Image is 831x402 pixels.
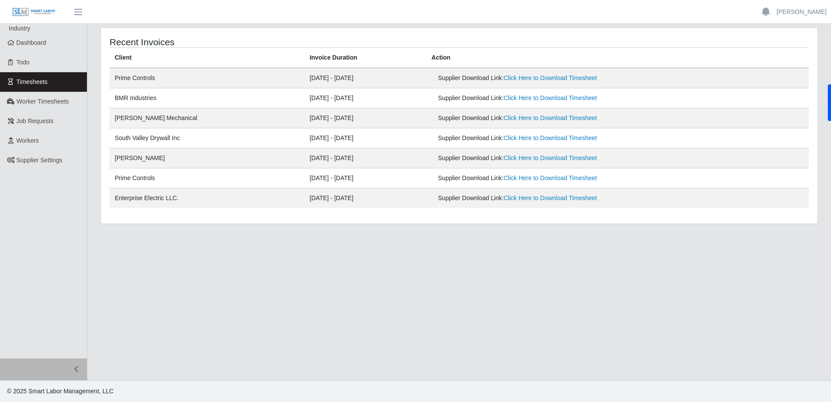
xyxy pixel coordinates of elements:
td: BMR Industries [110,88,304,108]
a: Click Here to Download Timesheet [504,134,597,141]
h4: Recent Invoices [110,37,393,47]
td: [DATE] - [DATE] [304,128,426,148]
a: Click Here to Download Timesheet [504,114,597,121]
div: Supplier Download Link: [438,74,673,83]
a: Click Here to Download Timesheet [504,94,597,101]
a: Click Here to Download Timesheet [504,194,597,201]
span: Worker Timesheets [17,98,69,105]
span: Industry [9,25,30,32]
td: [DATE] - [DATE] [304,148,426,168]
td: [DATE] - [DATE] [304,88,426,108]
span: Timesheets [17,78,48,85]
th: Action [426,48,809,68]
span: Dashboard [17,39,47,46]
td: South Valley Drywall Inc [110,128,304,148]
div: Supplier Download Link: [438,194,673,203]
div: Supplier Download Link: [438,174,673,183]
th: Client [110,48,304,68]
td: [DATE] - [DATE] [304,68,426,88]
a: Click Here to Download Timesheet [504,174,597,181]
div: Supplier Download Link: [438,94,673,103]
td: [PERSON_NAME] Mechanical [110,108,304,128]
div: Supplier Download Link: [438,154,673,163]
td: Prime Controls [110,168,304,188]
span: Todo [17,59,30,66]
td: [DATE] - [DATE] [304,188,426,208]
span: Workers [17,137,39,144]
td: Prime Controls [110,68,304,88]
td: [PERSON_NAME] [110,148,304,168]
a: [PERSON_NAME] [777,7,827,17]
a: Click Here to Download Timesheet [504,74,597,81]
td: [DATE] - [DATE] [304,168,426,188]
span: Supplier Settings [17,157,63,164]
span: Job Requests [17,117,54,124]
img: SLM Logo [12,7,56,17]
span: © 2025 Smart Labor Management, LLC [7,388,113,395]
td: Enterprise Electric LLC. [110,188,304,208]
a: Click Here to Download Timesheet [504,154,597,161]
div: Supplier Download Link: [438,114,673,123]
td: [DATE] - [DATE] [304,108,426,128]
th: Invoice Duration [304,48,426,68]
div: Supplier Download Link: [438,134,673,143]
